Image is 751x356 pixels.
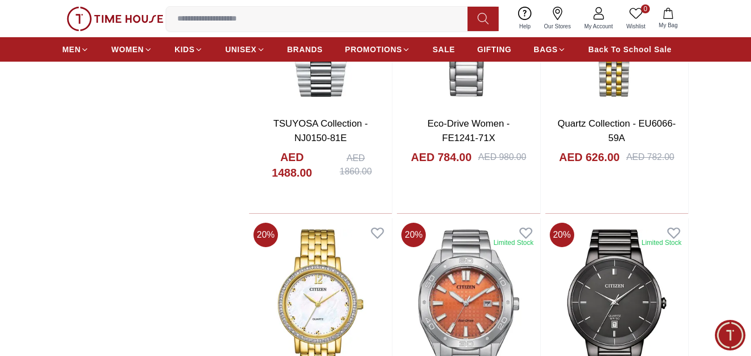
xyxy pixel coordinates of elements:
[432,44,455,55] span: SALE
[111,39,152,59] a: WOMEN
[11,149,220,161] div: Time House Support
[540,22,575,31] span: Our Stores
[641,4,650,13] span: 0
[63,170,74,182] em: Blush
[111,44,144,55] span: WOMEN
[175,44,195,55] span: KIDS
[401,223,426,247] span: 20 %
[260,149,324,180] h4: AED 1488.00
[331,152,381,178] div: AED 1860.00
[287,44,323,55] span: BRANDS
[538,4,578,33] a: Our Stores
[588,44,672,55] span: Back To School Sale
[225,44,256,55] span: UNISEX
[515,22,535,31] span: Help
[148,218,177,225] span: 02:09 PM
[62,44,81,55] span: MEN
[620,4,652,33] a: 0Wishlist
[345,39,411,59] a: PROMOTIONS
[652,6,684,32] button: My Bag
[580,22,618,31] span: My Account
[345,44,402,55] span: PROMOTIONS
[558,118,676,143] a: Quartz Collection - EU6066-59A
[34,10,53,29] img: Profile picture of Time House Support
[175,39,203,59] a: KIDS
[715,320,745,350] div: Chat Widget
[19,172,167,223] span: Hey there! Need help finding the perfect watch? I'm here if you have any questions or need a quic...
[559,149,620,165] h4: AED 626.00
[427,118,510,143] a: Eco-Drive Women - FE1241-71X
[287,39,323,59] a: BRANDS
[477,39,511,59] a: GIFTING
[641,238,682,247] div: Limited Stock
[622,22,650,31] span: Wishlist
[273,118,368,143] a: TSUYOSA Collection - NJ0150-81E
[62,39,89,59] a: MEN
[550,223,574,247] span: 20 %
[534,39,566,59] a: BAGS
[513,4,538,33] a: Help
[478,151,526,164] div: AED 980.00
[626,151,674,164] div: AED 782.00
[59,14,186,25] div: Time House Support
[654,21,682,29] span: My Bag
[588,39,672,59] a: Back To School Sale
[477,44,511,55] span: GIFTING
[3,242,220,297] textarea: We are here to help you
[225,39,265,59] a: UNISEX
[8,8,31,31] em: Back
[411,149,471,165] h4: AED 784.00
[432,39,455,59] a: SALE
[494,238,534,247] div: Limited Stock
[67,7,163,31] img: ...
[253,223,278,247] span: 20 %
[534,44,558,55] span: BAGS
